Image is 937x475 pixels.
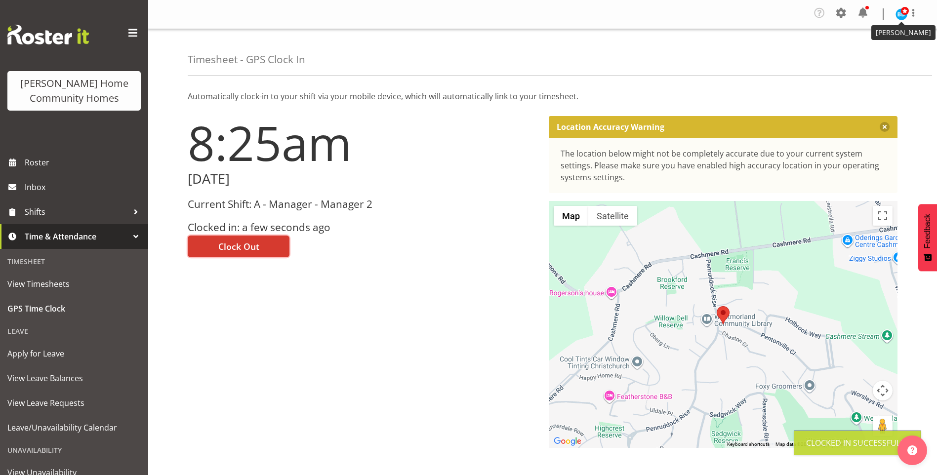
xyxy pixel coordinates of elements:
button: Show street map [554,206,588,226]
div: The location below might not be completely accurate due to your current system settings. Please m... [561,148,886,183]
img: Rosterit website logo [7,25,89,44]
button: Feedback - Show survey [918,204,937,271]
a: View Leave Requests [2,391,146,415]
img: Google [551,435,584,448]
a: View Leave Balances [2,366,146,391]
h3: Current Shift: A - Manager - Manager 2 [188,198,537,210]
button: Keyboard shortcuts [727,441,770,448]
p: Automatically clock-in to your shift via your mobile device, which will automatically link to you... [188,90,897,102]
span: View Leave Balances [7,371,141,386]
div: Timesheet [2,251,146,272]
button: Close message [880,122,890,132]
img: barbara-dunlop8515.jpg [896,8,907,20]
div: [PERSON_NAME] Home Community Homes [17,76,131,106]
button: Show satellite imagery [588,206,637,226]
img: help-xxl-2.png [907,445,917,455]
a: Apply for Leave [2,341,146,366]
a: Open this area in Google Maps (opens a new window) [551,435,584,448]
span: Feedback [923,214,932,248]
a: GPS Time Clock [2,296,146,321]
span: Time & Attendance [25,229,128,244]
span: Inbox [25,180,143,195]
button: Drag Pegman onto the map to open Street View [873,416,893,436]
a: View Timesheets [2,272,146,296]
div: Leave [2,321,146,341]
h4: Timesheet - GPS Clock In [188,54,305,65]
span: Clock Out [218,240,259,253]
a: Leave/Unavailability Calendar [2,415,146,440]
button: Toggle fullscreen view [873,206,893,226]
span: Map data ©2025 Google [775,441,829,447]
div: Clocked in Successfully [806,437,909,449]
span: Leave/Unavailability Calendar [7,420,141,435]
button: Clock Out [188,236,289,257]
span: Apply for Leave [7,346,141,361]
span: View Leave Requests [7,396,141,410]
h3: Clocked in: a few seconds ago [188,222,537,233]
span: Roster [25,155,143,170]
span: Shifts [25,204,128,219]
h1: 8:25am [188,116,537,169]
button: Map camera controls [873,381,893,400]
p: Location Accuracy Warning [557,122,664,132]
div: Unavailability [2,440,146,460]
span: GPS Time Clock [7,301,141,316]
h2: [DATE] [188,171,537,187]
span: View Timesheets [7,277,141,291]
